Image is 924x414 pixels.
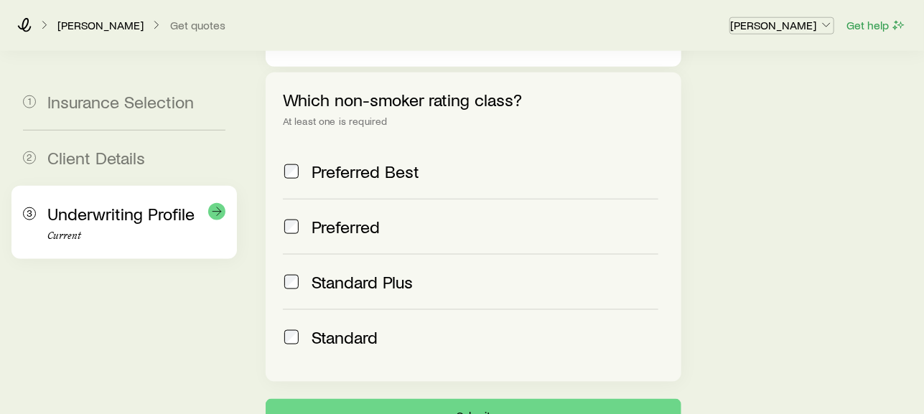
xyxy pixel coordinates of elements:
[283,90,664,110] p: Which non-smoker rating class?
[312,327,378,347] span: Standard
[730,18,834,32] p: [PERSON_NAME]
[47,230,225,242] p: Current
[23,151,36,164] span: 2
[47,91,194,112] span: Insurance Selection
[169,19,226,32] button: Get quotes
[57,18,144,32] p: [PERSON_NAME]
[284,275,299,289] input: Standard Plus
[846,17,907,34] button: Get help
[47,147,145,168] span: Client Details
[284,164,299,179] input: Preferred Best
[284,220,299,234] input: Preferred
[312,161,420,182] span: Preferred Best
[47,203,195,224] span: Underwriting Profile
[312,272,414,292] span: Standard Plus
[312,217,381,237] span: Preferred
[23,95,36,108] span: 1
[283,116,664,127] div: At least one is required
[729,17,834,34] button: [PERSON_NAME]
[284,330,299,344] input: Standard
[23,207,36,220] span: 3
